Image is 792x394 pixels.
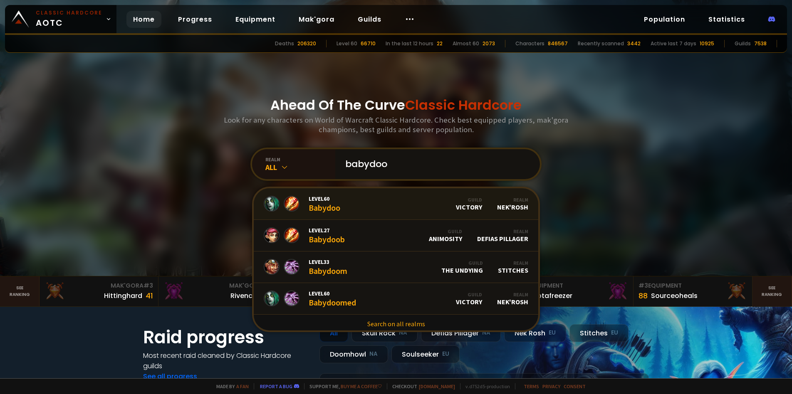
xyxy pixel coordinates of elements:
div: Babydoob [309,227,345,244]
span: Level 33 [309,258,347,266]
a: Home [126,11,161,28]
div: Victory [456,291,482,306]
a: Level33BabydoomGuildThe UndyingRealmStitches [254,251,538,283]
div: Nek'Rosh [497,291,528,306]
div: In the last 12 hours [386,40,433,47]
div: 846567 [548,40,568,47]
div: realm [265,156,335,163]
small: EU [442,350,449,358]
span: Level 27 [309,227,345,234]
div: Guild [429,228,462,234]
div: Babydoom [309,258,347,276]
div: 66710 [361,40,376,47]
div: Stitches [569,324,629,342]
div: Realm [477,228,528,234]
h3: Look for any characters on World of Warcraft Classic Hardcore. Check best equipped players, mak'g... [220,115,572,134]
div: Notafreezer [532,291,572,301]
div: Soulseeker [391,345,460,363]
span: v. d752d5 - production [460,383,510,389]
a: Level27BabydoobGuildAnimosityRealmDefias Pillager [254,220,538,251]
a: See all progress [143,372,197,381]
a: Level60BabydoomedGuildVictoryRealmNek'Rosh [254,283,538,315]
div: Mak'Gora [45,281,153,290]
div: Nek'Rosh [504,324,566,342]
div: Equipment [520,281,629,290]
div: 41 [146,290,153,301]
div: Babydoo [309,195,340,213]
div: Victory [456,197,482,211]
span: # 3 [144,281,153,290]
span: AOTC [36,9,102,29]
div: 7538 [754,40,767,47]
h1: Raid progress [143,324,309,350]
div: Babydoomed [309,290,356,308]
div: Sourceoheals [651,291,698,301]
div: Realm [498,260,528,266]
span: Checkout [387,383,455,389]
div: Guild [456,197,482,203]
a: Level60BabydooGuildVictoryRealmNek'Rosh [254,188,538,220]
div: All [319,324,348,342]
div: Skull Rock [351,324,418,342]
a: Mak'Gora#2Rivench100 [158,276,277,306]
div: Equipment [639,281,747,290]
span: Support me, [304,383,382,389]
div: Guilds [735,40,751,47]
div: 22 [437,40,443,47]
span: Level 60 [309,195,340,202]
a: Population [637,11,692,28]
div: 3442 [627,40,641,47]
div: Stitches [498,260,528,274]
div: 10925 [700,40,714,47]
a: Statistics [702,11,752,28]
a: #2Equipment88Notafreezer [515,276,634,306]
div: The Undying [441,260,483,274]
a: Mak'Gora#3Hittinghard41 [40,276,158,306]
a: Consent [564,383,586,389]
div: 88 [639,290,648,301]
div: Rivench [230,291,257,301]
a: #3Equipment88Sourceoheals [634,276,752,306]
div: Deaths [275,40,294,47]
div: Realm [497,197,528,203]
a: Guilds [351,11,388,28]
small: EU [549,329,556,337]
a: Progress [171,11,219,28]
a: [DOMAIN_NAME] [419,383,455,389]
div: Defias Pillager [421,324,501,342]
div: Defias Pillager [477,228,528,243]
small: EU [611,329,618,337]
h1: Ahead Of The Curve [270,95,522,115]
div: Mak'Gora [163,281,272,290]
span: # 3 [639,281,648,290]
div: Animosity [429,228,462,243]
small: NA [369,350,378,358]
a: Privacy [542,383,560,389]
div: Guild [456,291,482,298]
div: Nek'Rosh [497,197,528,211]
small: NA [399,329,407,337]
div: All [265,163,335,172]
span: Classic Hardcore [405,96,522,114]
div: 206320 [297,40,316,47]
a: Report a bug [260,383,292,389]
input: Search a character... [340,149,530,179]
div: Doomhowl [319,345,388,363]
div: Realm [497,291,528,298]
div: Characters [515,40,544,47]
div: Level 60 [337,40,357,47]
a: Classic HardcoreAOTC [5,5,116,33]
a: Terms [524,383,539,389]
a: Search on all realms [254,315,538,333]
div: Guild [441,260,483,266]
h4: Most recent raid cleaned by Classic Hardcore guilds [143,350,309,371]
a: Buy me a coffee [341,383,382,389]
a: a fan [236,383,249,389]
div: Recently scanned [578,40,624,47]
div: 2073 [483,40,495,47]
a: Mak'gora [292,11,341,28]
small: NA [482,329,490,337]
div: Almost 60 [453,40,479,47]
small: Classic Hardcore [36,9,102,17]
div: Hittinghard [104,291,142,301]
